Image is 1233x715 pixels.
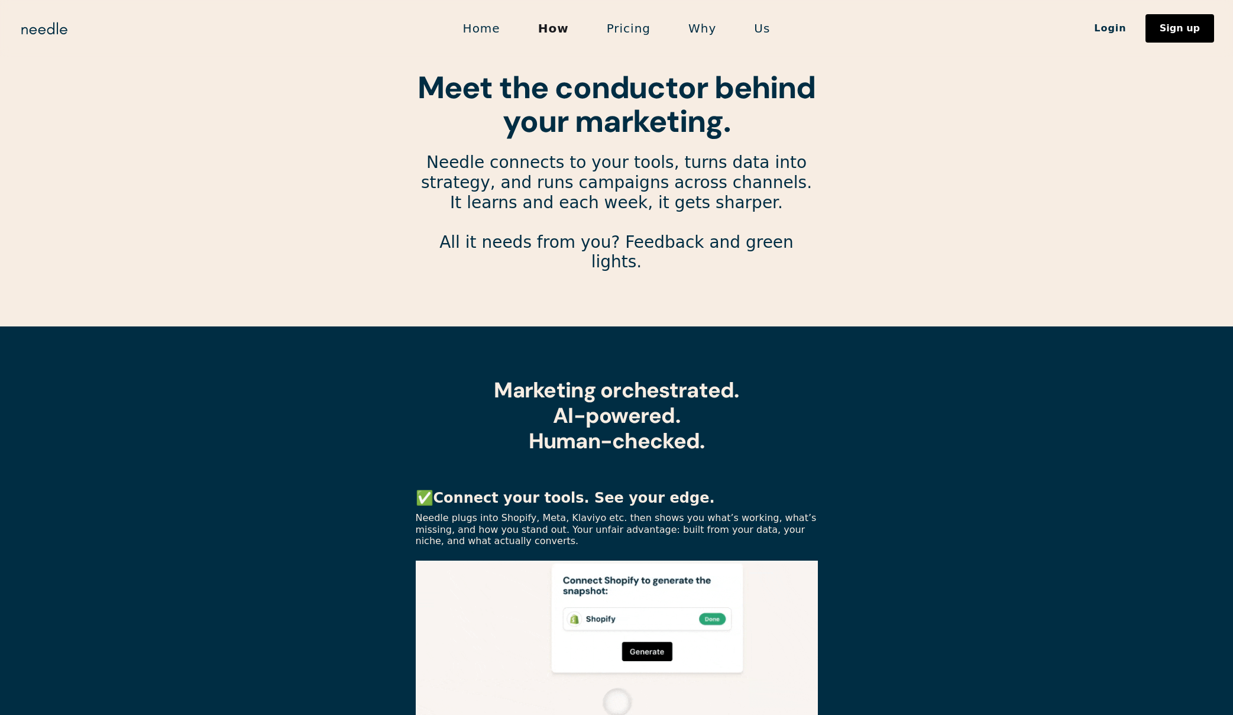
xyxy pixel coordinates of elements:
[1075,18,1145,38] a: Login
[418,67,815,141] strong: Meet the conductor behind your marketing.
[669,16,735,41] a: Why
[588,16,669,41] a: Pricing
[416,489,818,507] p: ✅
[416,512,818,546] p: Needle plugs into Shopify, Meta, Klaviyo etc. then shows you what’s working, what’s missing, and ...
[444,16,519,41] a: Home
[1145,14,1214,43] a: Sign up
[519,16,588,41] a: How
[494,376,739,455] strong: Marketing orchestrated. AI-powered. Human-checked.
[1160,24,1200,33] div: Sign up
[433,490,715,506] strong: Connect your tools. See your edge.
[735,16,789,41] a: Us
[416,153,818,292] p: Needle connects to your tools, turns data into strategy, and runs campaigns across channels. It l...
